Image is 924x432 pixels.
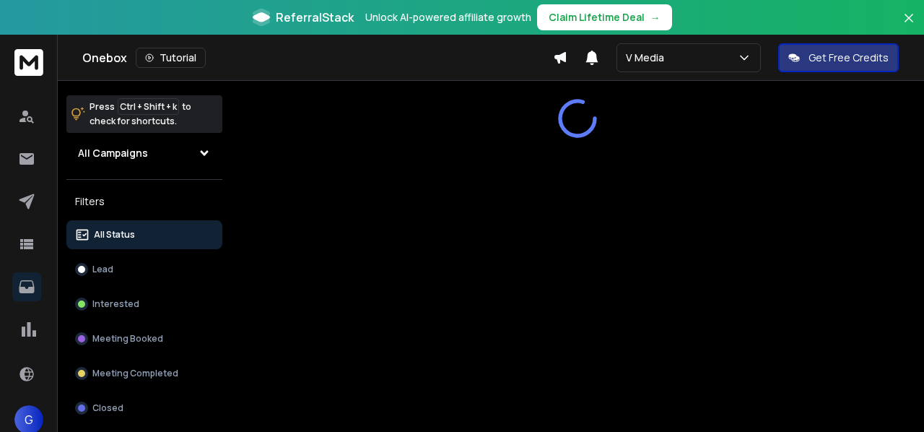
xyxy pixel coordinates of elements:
[66,255,222,284] button: Lead
[650,10,661,25] span: →
[537,4,672,30] button: Claim Lifetime Deal→
[82,48,553,68] div: Onebox
[90,100,191,129] p: Press to check for shortcuts.
[66,359,222,388] button: Meeting Completed
[899,9,918,43] button: Close banner
[92,264,113,275] p: Lead
[118,98,179,115] span: Ctrl + Shift + k
[808,51,889,65] p: Get Free Credits
[94,229,135,241] p: All Status
[66,191,222,212] h3: Filters
[136,48,206,68] button: Tutorial
[92,368,178,379] p: Meeting Completed
[276,9,354,26] span: ReferralStack
[66,324,222,353] button: Meeting Booked
[92,298,139,310] p: Interested
[778,43,899,72] button: Get Free Credits
[66,220,222,249] button: All Status
[66,290,222,319] button: Interested
[365,10,531,25] p: Unlock AI-powered affiliate growth
[92,333,163,345] p: Meeting Booked
[66,139,222,168] button: All Campaigns
[78,146,148,160] h1: All Campaigns
[92,402,123,414] p: Closed
[626,51,670,65] p: V Media
[66,394,222,423] button: Closed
